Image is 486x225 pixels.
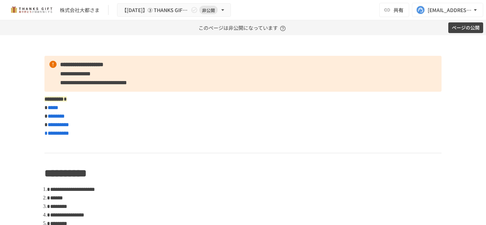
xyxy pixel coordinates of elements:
[60,6,100,14] div: 株式会社大都さま
[393,6,403,14] span: 共有
[9,4,54,16] img: mMP1OxWUAhQbsRWCurg7vIHe5HqDpP7qZo7fRoNLXQh
[412,3,483,17] button: [EMAIL_ADDRESS][DOMAIN_NAME]
[122,6,189,15] span: 【[DATE]】➂ THANKS GIFT操作説明/THANKS GIFT[PERSON_NAME]
[199,20,288,35] p: このページは非公開になっています
[199,6,218,14] span: 非公開
[428,6,472,15] div: [EMAIL_ADDRESS][DOMAIN_NAME]
[448,22,483,33] button: ページの公開
[117,3,231,17] button: 【[DATE]】➂ THANKS GIFT操作説明/THANKS GIFT[PERSON_NAME]非公開
[379,3,409,17] button: 共有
